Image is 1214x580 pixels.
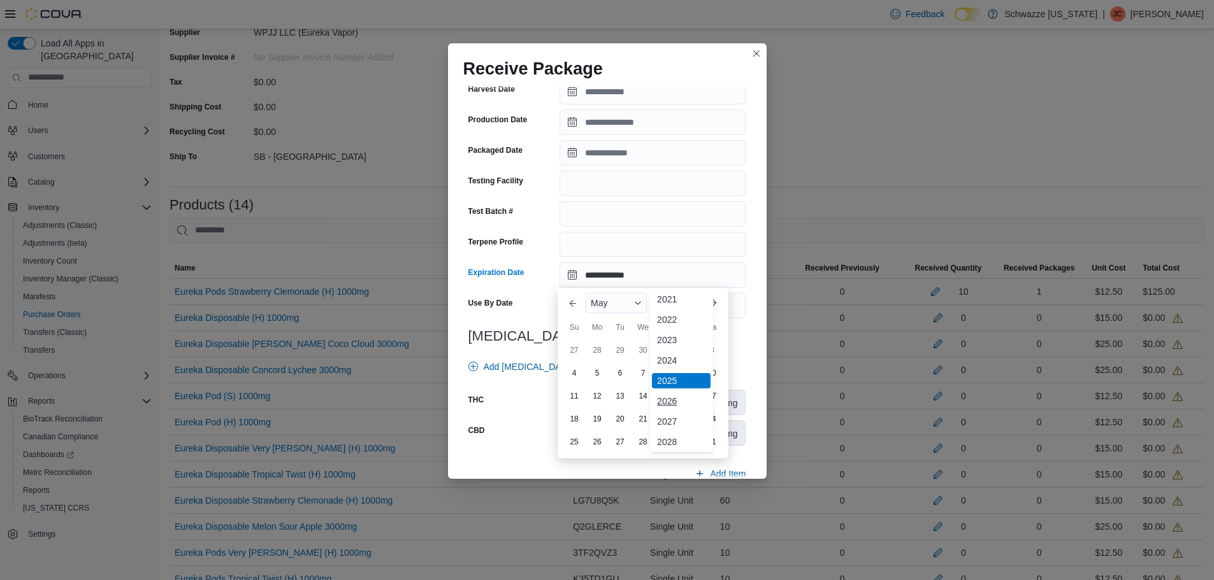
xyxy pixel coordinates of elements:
input: Press the down key to enter a popover containing a calendar. Press the escape key to close the po... [560,262,746,288]
label: CBD [468,425,485,435]
label: Terpene Profile [468,237,523,247]
div: day-28 [587,340,607,360]
div: 2022 [652,312,711,327]
h3: [MEDICAL_DATA] [468,329,746,344]
h1: Receive Package [463,59,603,79]
div: day-26 [587,432,607,452]
span: Add Item [710,467,746,480]
label: Use By Date [468,298,513,308]
div: day-28 [633,432,653,452]
button: Next month [703,293,723,313]
div: day-18 [564,409,584,429]
div: May, 2025 [563,339,723,453]
button: Add Item [690,461,751,486]
input: Press the down key to open a popover containing a calendar. [560,110,746,135]
label: Packaged Date [468,145,523,155]
div: We [633,317,653,337]
div: day-6 [610,363,630,383]
label: Test Batch # [468,206,513,216]
div: 2025 [652,373,711,388]
div: day-11 [564,386,584,406]
div: 2027 [652,414,711,429]
div: Mo [587,317,607,337]
div: mg [718,421,745,445]
div: 2023 [652,332,711,348]
div: day-13 [610,386,630,406]
div: Button. Open the month selector. May is currently selected. [586,293,647,313]
div: day-12 [587,386,607,406]
div: 2024 [652,353,711,368]
div: 2028 [652,434,711,449]
span: Add [MEDICAL_DATA] [484,360,574,373]
div: day-21 [633,409,653,429]
div: mg [718,390,745,414]
div: Su [564,317,584,337]
input: Press the down key to open a popover containing a calendar. [560,79,746,104]
div: day-30 [633,340,653,360]
div: day-14 [633,386,653,406]
input: Press the down key to open a popover containing a calendar. [560,140,746,166]
div: day-4 [564,363,584,383]
div: day-20 [610,409,630,429]
label: Testing Facility [468,176,523,186]
div: day-29 [610,340,630,360]
div: day-27 [564,340,584,360]
label: THC [468,395,484,405]
label: Production Date [468,115,528,125]
div: day-19 [587,409,607,429]
div: 2021 [652,292,711,307]
div: day-7 [633,363,653,383]
span: May [591,298,607,308]
button: Previous Month [563,293,583,313]
button: Add [MEDICAL_DATA] [463,354,579,379]
label: Expiration Date [468,267,524,278]
div: 2026 [652,393,711,409]
div: day-27 [610,432,630,452]
div: day-25 [564,432,584,452]
label: Harvest Date [468,84,515,94]
div: day-5 [587,363,607,383]
div: Tu [610,317,630,337]
button: Closes this modal window [749,46,764,61]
